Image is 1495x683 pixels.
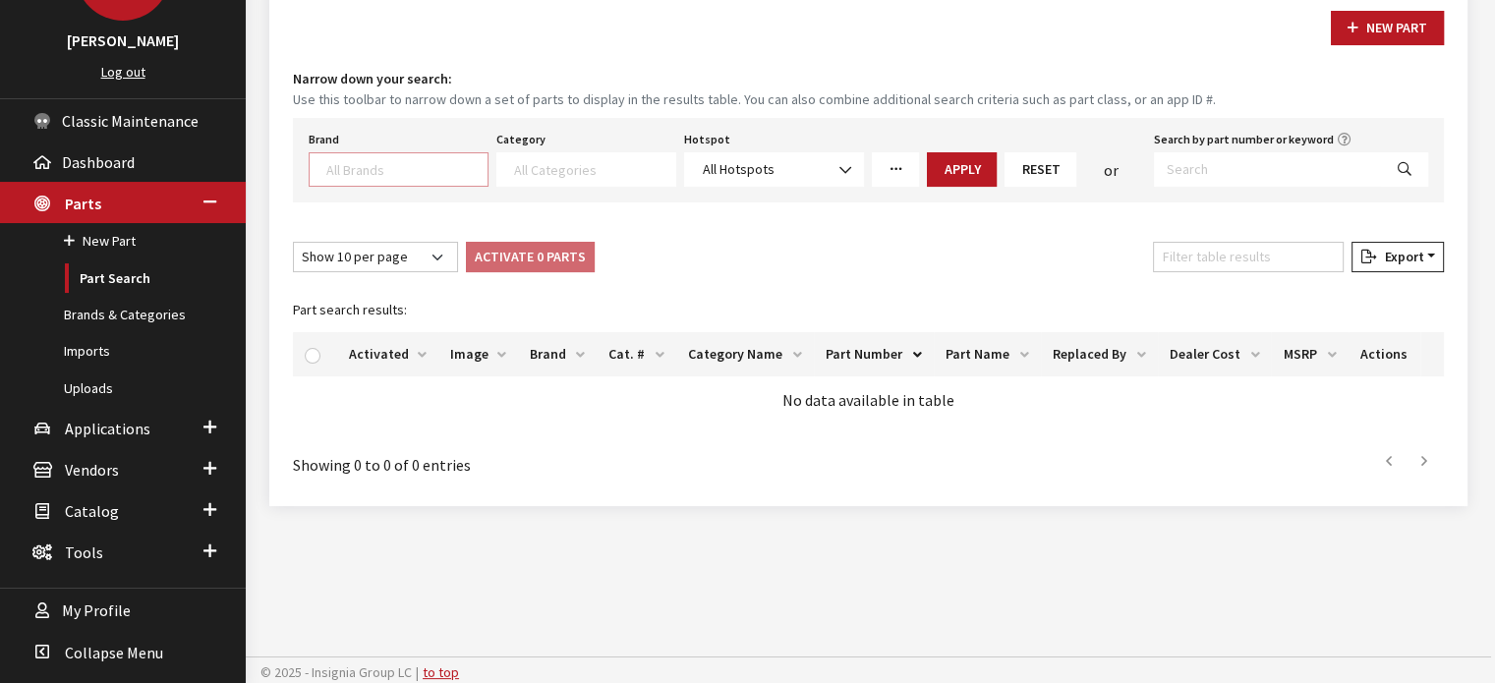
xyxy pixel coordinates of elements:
span: Select a Category [496,152,676,187]
span: Vendors [65,460,119,480]
label: Category [496,131,546,148]
input: Search [1154,152,1382,187]
th: Activated: activate to sort column ascending [337,332,438,376]
span: Export [1376,248,1423,265]
textarea: Search [326,160,488,178]
label: Brand [309,131,339,148]
textarea: Search [514,160,675,178]
th: Cat. #: activate to sort column ascending [597,332,675,376]
a: Log out [101,63,145,81]
th: Part Name: activate to sort column ascending [934,332,1041,376]
span: Tools [65,542,103,562]
div: Showing 0 to 0 of 0 entries [293,439,759,477]
span: Collapse Menu [65,643,163,662]
td: No data available in table [293,376,1444,424]
span: My Profile [62,601,131,621]
th: Part Number: activate to sort column descending [814,332,934,376]
a: More Filters [872,152,919,187]
h4: Narrow down your search: [293,69,1444,89]
span: Catalog [65,501,119,521]
span: Select a Brand [309,152,489,187]
th: Category Name: activate to sort column ascending [676,332,814,376]
label: Hotspot [684,131,730,148]
span: Applications [65,419,150,438]
label: Search by part number or keyword [1154,131,1334,148]
caption: Part search results: [293,288,1444,332]
span: © 2025 - Insignia Group LC [260,663,412,681]
th: Brand: activate to sort column ascending [518,332,597,376]
a: to top [423,663,459,681]
th: MSRP: activate to sort column ascending [1271,332,1348,376]
button: Apply [927,152,997,187]
button: Export [1351,242,1444,272]
small: Use this toolbar to narrow down a set of parts to display in the results table. You can also comb... [293,89,1444,110]
span: Parts [65,194,101,213]
span: All Hotspots [697,159,851,180]
span: All Hotspots [684,152,864,187]
th: Replaced By: activate to sort column ascending [1041,332,1158,376]
input: Filter table results [1153,242,1344,272]
h3: [PERSON_NAME] [20,28,226,52]
th: Dealer Cost: activate to sort column ascending [1158,332,1272,376]
span: | [416,663,419,681]
button: New Part [1331,11,1444,45]
span: Classic Maintenance [62,111,199,131]
span: All Hotspots [703,160,775,178]
span: Dashboard [62,152,135,172]
button: Search [1381,152,1428,187]
div: or [1076,158,1146,182]
th: Image: activate to sort column ascending [438,332,518,376]
button: Reset [1005,152,1076,187]
th: Actions [1349,332,1420,376]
